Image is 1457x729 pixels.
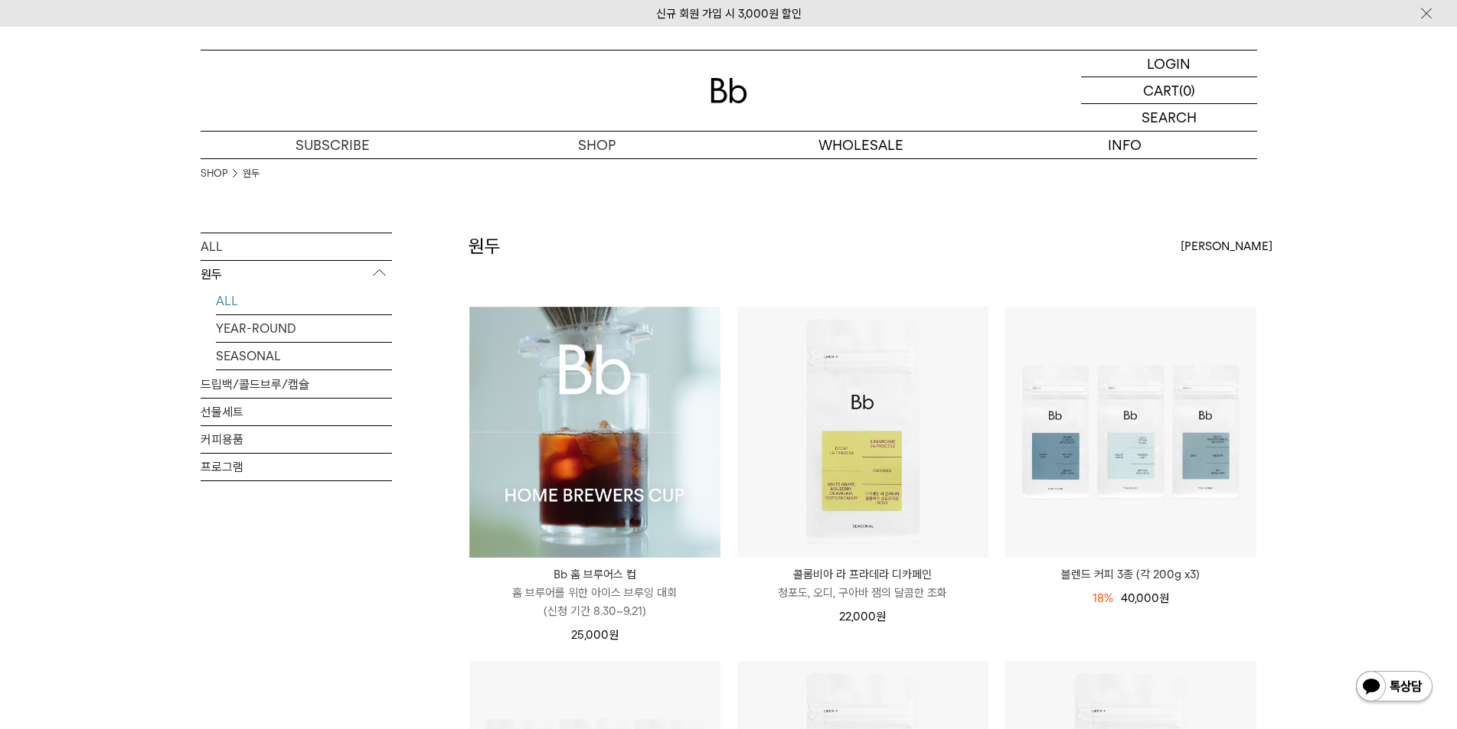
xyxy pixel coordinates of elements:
[201,426,392,453] a: 커피용품
[201,166,227,181] a: SHOP
[216,315,392,342] a: YEAR-ROUND
[216,288,392,314] a: ALL
[737,584,988,602] p: 청포도, 오디, 구아바 잼의 달콤한 조화
[876,610,886,623] span: 원
[656,7,802,21] a: 신규 회원 가입 시 3,000원 할인
[201,233,392,260] a: ALL
[737,307,988,558] img: 콜롬비아 라 프라데라 디카페인
[469,233,501,259] h2: 원두
[469,565,720,620] a: Bb 홈 브루어스 컵 홈 브루어를 위한 아이스 브루잉 대회(신청 기간 8.30~9.21)
[1143,77,1179,103] p: CART
[201,371,392,398] a: 드립백/콜드브루/캡슐
[1081,77,1257,104] a: CART (0)
[201,399,392,425] a: 선물세트
[993,132,1257,158] p: INFO
[737,565,988,584] p: 콜롬비아 라 프라데라 디카페인
[469,584,720,620] p: 홈 브루어를 위한 아이스 브루잉 대회 (신청 기간 8.30~9.21)
[1181,237,1272,255] span: [PERSON_NAME]
[571,628,619,642] span: 25,000
[469,565,720,584] p: Bb 홈 브루어스 컵
[1093,589,1113,607] div: 18%
[1159,591,1169,605] span: 원
[1005,565,1256,584] a: 블렌드 커피 3종 (각 200g x3)
[216,343,392,369] a: SEASONAL
[1142,104,1197,131] p: SEARCH
[1147,50,1191,76] p: LOGIN
[465,132,729,158] a: SHOP
[1179,77,1195,103] p: (0)
[737,565,988,602] a: 콜롬비아 라 프라데라 디카페인 청포도, 오디, 구아바 잼의 달콤한 조화
[1354,669,1434,706] img: 카카오톡 채널 1:1 채팅 버튼
[711,78,747,103] img: 로고
[729,132,993,158] p: WHOLESALE
[201,454,392,480] a: 프로그램
[1121,591,1169,605] span: 40,000
[243,166,260,181] a: 원두
[609,628,619,642] span: 원
[839,610,886,623] span: 22,000
[1081,50,1257,77] a: LOGIN
[201,132,465,158] a: SUBSCRIBE
[201,261,392,288] p: 원두
[1005,307,1256,558] img: 블렌드 커피 3종 (각 200g x3)
[469,307,720,558] img: Bb 홈 브루어스 컵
